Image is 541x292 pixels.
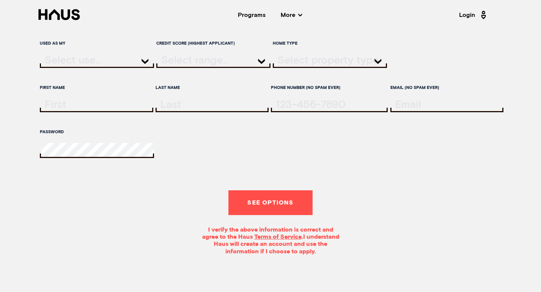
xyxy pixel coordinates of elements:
[254,234,302,240] a: Terms of Service
[42,99,153,110] input: firstName
[238,12,266,18] a: Programs
[156,81,269,94] label: Last Name
[156,37,270,50] label: Credit score (highest applicant)
[271,81,388,94] label: Phone Number (no spam ever)
[40,37,154,50] label: Used as my
[390,81,503,94] label: Email (no spam ever)
[459,9,488,21] a: Login
[40,81,153,94] label: First Name
[42,143,154,158] input: password
[202,227,339,254] span: I verify the above information is correct and agree to the Haus . I understand Haus will create a...
[157,99,269,110] input: lastName
[228,190,312,215] button: See options
[273,37,387,50] label: Home Type
[273,99,388,110] input: tel
[40,125,154,138] label: Password
[392,99,503,110] input: email
[281,12,302,18] span: More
